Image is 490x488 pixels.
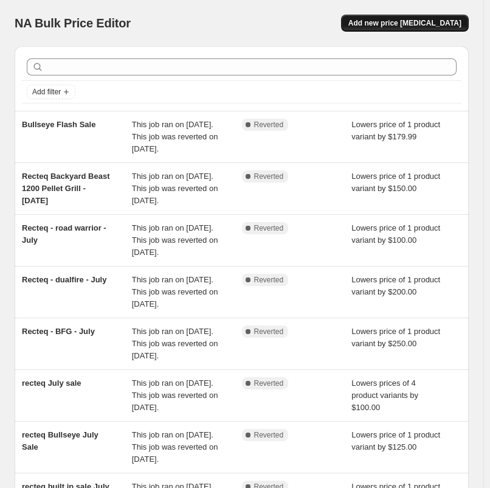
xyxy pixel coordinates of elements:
span: Recteq - dualfire - July [22,275,106,284]
span: Recteq - BFG - July [22,327,95,336]
span: Reverted [254,430,284,440]
span: Lowers prices of 4 product variants by $100.00 [351,378,418,412]
span: Lowers price of 1 product variant by $100.00 [351,223,440,245]
span: Bullseye Flash Sale [22,120,95,129]
span: Add new price [MEDICAL_DATA] [348,18,461,28]
span: Recteq - road warrior - July [22,223,106,245]
span: This job ran on [DATE]. This job was reverted on [DATE]. [132,275,218,308]
span: This job ran on [DATE]. This job was reverted on [DATE]. [132,378,218,412]
span: Reverted [254,275,284,285]
span: Reverted [254,120,284,130]
span: Lowers price of 1 product variant by $125.00 [351,430,440,451]
span: Lowers price of 1 product variant by $250.00 [351,327,440,348]
span: Recteq Backyard Beast 1200 Pellet Grill - [DATE] [22,172,110,205]
span: Reverted [254,327,284,336]
span: NA Bulk Price Editor [15,16,131,30]
span: This job ran on [DATE]. This job was reverted on [DATE]. [132,223,218,257]
button: Add new price [MEDICAL_DATA] [341,15,469,32]
span: Lowers price of 1 product variant by $150.00 [351,172,440,193]
span: This job ran on [DATE]. This job was reverted on [DATE]. [132,430,218,464]
span: recteq Bullseye July Sale [22,430,98,451]
span: Reverted [254,172,284,181]
button: Add filter [27,85,75,99]
span: Lowers price of 1 product variant by $179.99 [351,120,440,141]
span: Reverted [254,378,284,388]
span: This job ran on [DATE]. This job was reverted on [DATE]. [132,327,218,360]
span: Reverted [254,223,284,233]
span: This job ran on [DATE]. This job was reverted on [DATE]. [132,120,218,153]
span: recteq July sale [22,378,81,388]
span: This job ran on [DATE]. This job was reverted on [DATE]. [132,172,218,205]
span: Add filter [32,87,61,97]
span: Lowers price of 1 product variant by $200.00 [351,275,440,296]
